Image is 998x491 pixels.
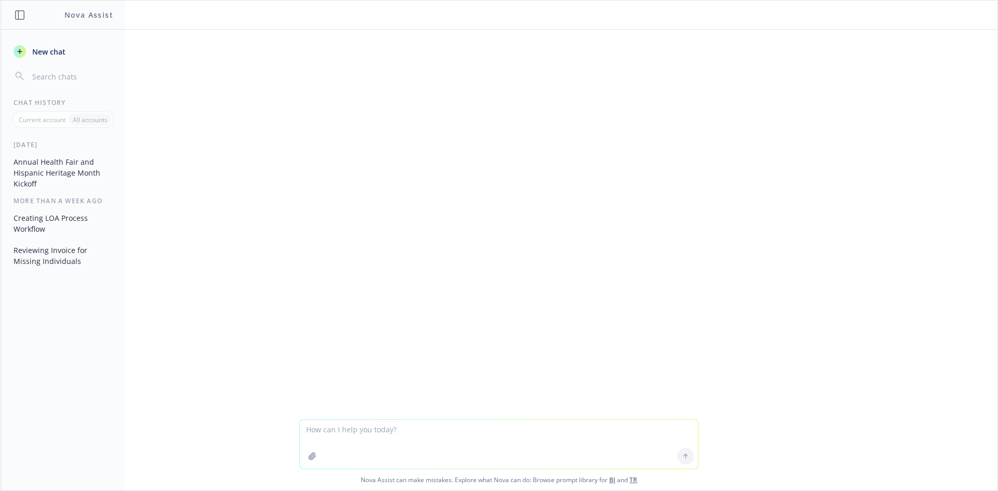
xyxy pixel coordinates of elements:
[1,196,125,205] div: More than a week ago
[30,46,65,57] span: New chat
[30,69,113,84] input: Search chats
[1,98,125,107] div: Chat History
[9,209,117,237] button: Creating LOA Process Workflow
[5,469,993,490] span: Nova Assist can make mistakes. Explore what Nova can do: Browse prompt library for and
[629,475,637,484] a: TR
[19,115,65,124] p: Current account
[1,140,125,149] div: [DATE]
[9,153,117,192] button: Annual Health Fair and Hispanic Heritage Month Kickoff
[609,475,615,484] a: BI
[64,9,113,20] h1: Nova Assist
[73,115,108,124] p: All accounts
[9,42,117,61] button: New chat
[9,242,117,270] button: Reviewing Invoice for Missing Individuals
